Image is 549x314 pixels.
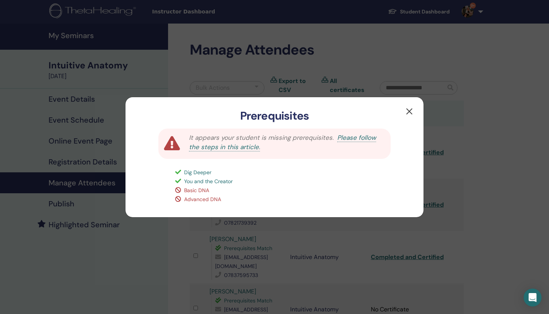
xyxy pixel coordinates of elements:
a: Please follow the steps in this article. [189,133,376,152]
span: It appears your student is missing prerequisites. [189,133,334,142]
span: Advanced DNA [184,196,221,203]
span: You and the Creator [184,178,233,185]
h3: Prerequisites [137,109,412,123]
span: Basic DNA [184,187,209,194]
span: Dig Deeper [184,169,211,176]
div: Open Intercom Messenger [524,289,542,307]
